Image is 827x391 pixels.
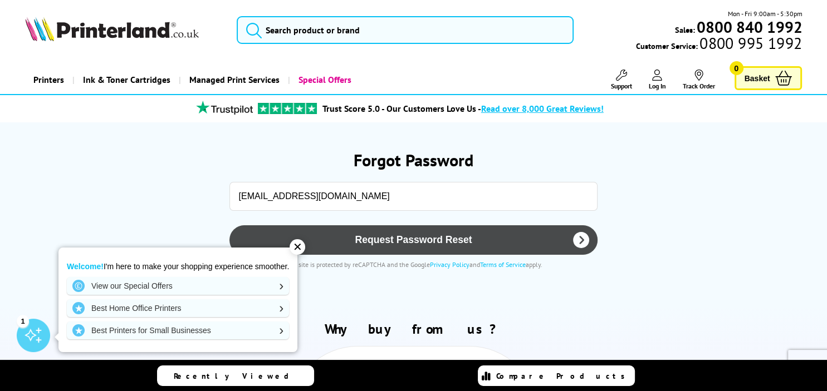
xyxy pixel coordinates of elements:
[191,101,258,115] img: trustpilot rating
[157,365,314,386] a: Recently Viewed
[25,320,802,338] h2: Why buy from us?
[34,149,794,171] h1: Forgot Password
[698,38,802,48] span: 0800 995 1992
[25,66,72,94] a: Printers
[611,82,632,90] span: Support
[694,22,802,32] a: 0800 840 1992
[636,38,802,51] span: Customer Service:
[67,261,289,271] p: I'm here to make your shopping experience smoother.
[174,371,300,381] span: Recently Viewed
[244,234,584,246] span: Request Password Reset
[17,315,29,327] div: 1
[478,365,635,386] a: Compare Products
[67,321,289,339] a: Best Printers for Small Businesses
[683,70,715,90] a: Track Order
[72,66,179,94] a: Ink & Toner Cartridges
[649,70,666,90] a: Log In
[611,70,632,90] a: Support
[83,66,170,94] span: Ink & Toner Cartridges
[674,24,694,35] span: Sales:
[25,17,199,41] img: Printerland Logo
[229,225,598,255] button: Request Password Reset
[229,182,598,211] input: Email
[179,66,288,94] a: Managed Print Services
[480,260,526,269] a: Terms of Service
[727,8,802,19] span: Mon - Fri 9:00am - 5:30pm
[67,277,289,295] a: View our Special Offers
[67,262,104,271] strong: Welcome!
[25,17,223,43] a: Printerland Logo
[45,260,782,269] div: This site is protected by reCAPTCHA and the Google and apply.
[649,82,666,90] span: Log In
[430,260,469,269] a: Privacy Policy
[237,16,574,44] input: Search product or brand
[745,71,770,86] span: Basket
[481,103,604,114] span: Read over 8,000 Great Reviews!
[288,66,360,94] a: Special Offers
[735,66,802,90] a: Basket 0
[696,17,802,37] b: 0800 840 1992
[258,103,317,114] img: trustpilot rating
[322,103,604,114] a: Trust Score 5.0 - Our Customers Love Us -Read over 8,000 Great Reviews!
[496,371,631,381] span: Compare Products
[730,61,743,75] span: 0
[290,239,305,255] div: ✕
[67,299,289,317] a: Best Home Office Printers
